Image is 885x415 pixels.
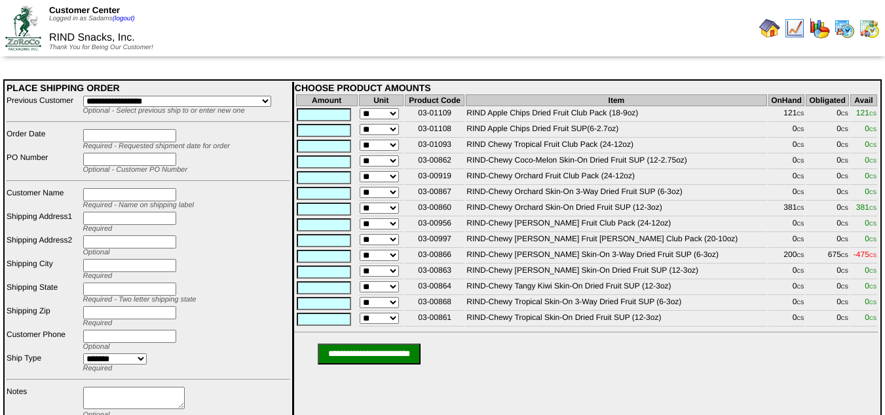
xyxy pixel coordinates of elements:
td: 03-00860 [405,202,464,216]
span: 0 [865,187,876,196]
td: 03-01108 [405,123,464,138]
td: 0 [768,296,805,311]
th: Product Code [405,94,464,106]
th: Item [466,94,766,106]
span: CS [869,221,876,227]
span: CS [841,142,848,148]
span: CS [869,268,876,274]
td: RIND-Chewy [PERSON_NAME] Fruit [PERSON_NAME] Club Pack (20-10oz) [466,233,766,248]
td: 200 [768,249,805,264]
span: Thank You for Being Our Customer! [49,44,153,51]
td: 0 [806,296,849,311]
span: CS [869,127,876,132]
td: 0 [806,155,849,169]
td: 03-01109 [405,108,464,122]
span: CS [797,142,804,148]
span: Required - Two letter shipping state [83,296,197,304]
td: 121 [768,108,805,122]
a: (logout) [113,15,135,22]
span: Required [83,225,113,233]
td: 03-00866 [405,249,464,264]
td: 0 [806,170,849,185]
td: 0 [806,202,849,216]
td: 0 [768,265,805,279]
td: 0 [768,281,805,295]
span: Optional [83,343,110,351]
td: RIND-Chewy [PERSON_NAME] Fruit Club Pack (24-12oz) [466,218,766,232]
td: 03-00867 [405,186,464,201]
td: 0 [806,218,849,232]
img: home.gif [759,18,780,39]
span: CS [841,315,848,321]
span: 121 [856,108,876,117]
span: CS [797,189,804,195]
td: Shipping Address1 [6,211,81,233]
td: 0 [806,233,849,248]
span: 0 [865,234,876,243]
span: CS [841,300,848,306]
span: CS [797,174,804,180]
span: 0 [865,281,876,290]
span: CS [797,127,804,132]
span: 0 [865,266,876,275]
td: 0 [806,186,849,201]
span: 0 [865,218,876,227]
td: RIND Chewy Tropical Fruit Club Pack (24-12oz) [466,139,766,153]
td: PO Number [6,152,81,174]
span: 0 [865,124,876,133]
span: CS [797,284,804,290]
td: 03-00861 [405,312,464,326]
span: Optional - Select previous ship to or enter new one [83,107,245,115]
td: Previous Customer [6,95,81,115]
td: 0 [768,233,805,248]
td: 0 [768,155,805,169]
td: 0 [806,265,849,279]
td: RIND-Chewy [PERSON_NAME] Skin-On 3-Way Dried Fruit SUP (6-3oz) [466,249,766,264]
span: Required - Name on shipping label [83,201,194,209]
span: CS [841,252,848,258]
img: calendarinout.gif [859,18,880,39]
td: 03-01093 [405,139,464,153]
td: RIND Apple Chips Dried Fruit SUP(6-2.7oz) [466,123,766,138]
td: RIND-Chewy Coco-Melon Skin-On Dried Fruit SUP (12-2.75oz) [466,155,766,169]
span: Required - Requested shipment date for order [83,142,230,150]
td: 03-00862 [405,155,464,169]
span: Customer Center [49,5,120,15]
td: 0 [768,218,805,232]
td: Order Date [6,128,81,151]
td: 03-00956 [405,218,464,232]
span: CS [797,300,804,306]
td: 0 [768,312,805,326]
th: Amount [296,94,358,106]
span: CS [797,237,804,243]
span: CS [841,127,848,132]
td: RIND Apple Chips Dried Fruit Club Pack (18-9oz) [466,108,766,122]
img: line_graph.gif [784,18,805,39]
span: CS [869,142,876,148]
span: -475 [854,250,876,259]
td: 0 [806,281,849,295]
img: graph.gif [809,18,830,39]
td: 0 [806,312,849,326]
th: Avail [850,94,877,106]
span: CS [841,189,848,195]
span: 381 [856,203,876,212]
td: RIND-Chewy Tropical Skin-On Dried Fruit SUP (12-3oz) [466,312,766,326]
span: Optional [83,248,110,256]
span: CS [869,174,876,180]
img: ZoRoCo_Logo(Green%26Foil)%20jpg.webp [5,6,41,50]
td: 03-00863 [405,265,464,279]
div: PLACE SHIPPING ORDER [7,83,290,93]
td: 03-00919 [405,170,464,185]
div: CHOOSE PRODUCT AMOUNTS [295,83,878,93]
span: CS [869,284,876,290]
td: 03-00868 [405,296,464,311]
td: RIND-Chewy [PERSON_NAME] Skin-On Dried Fruit SUP (12-3oz) [466,265,766,279]
span: 0 [865,140,876,149]
td: 0 [768,170,805,185]
td: RIND-Chewy Tangy Kiwi Skin-On Dried Fruit SUP (12-3oz) [466,281,766,295]
td: Shipping Zip [6,306,81,328]
td: Ship Type [6,353,81,373]
span: CS [797,221,804,227]
th: Obligated [806,94,849,106]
